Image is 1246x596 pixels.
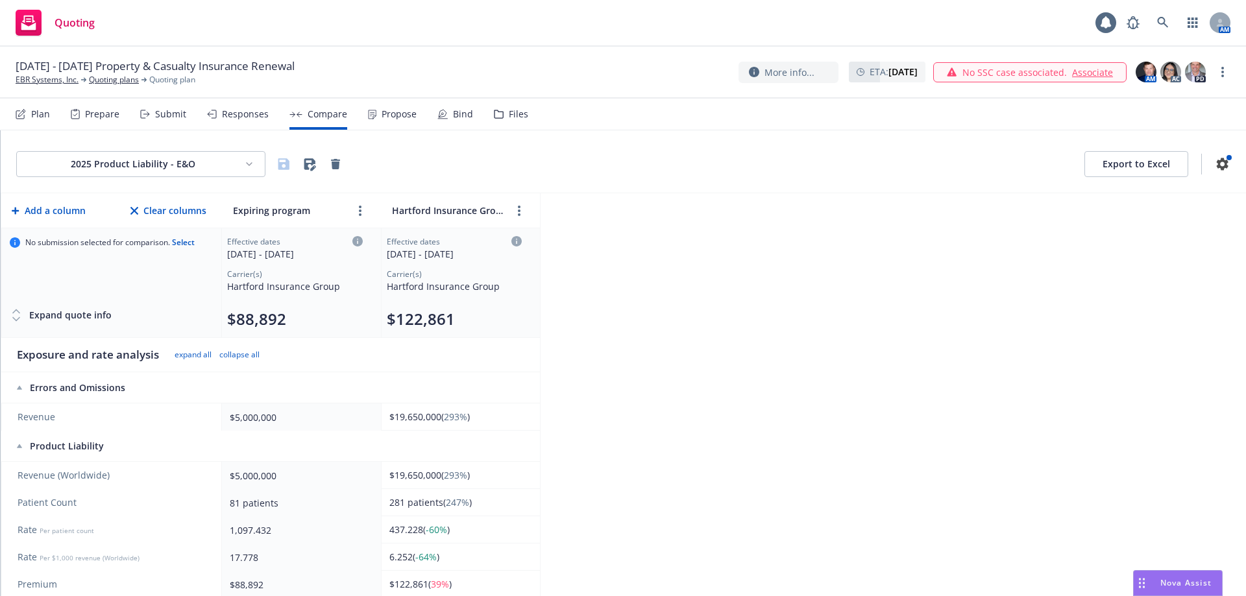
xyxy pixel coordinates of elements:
[31,109,50,119] div: Plan
[230,551,368,564] div: 17.778
[230,578,368,591] div: $88,892
[230,496,368,510] div: 81 patients
[227,309,286,329] button: $88,892
[16,74,79,86] a: EBR Systems, Inc.
[227,280,363,293] div: Hartford Insurance Group
[230,411,368,424] div: $5,000,000
[387,309,455,329] button: $122,861
[149,74,195,86] span: Quoting plan
[415,551,437,563] span: -64%
[888,66,918,78] strong: [DATE]
[444,411,467,423] span: 293%
[27,158,239,171] div: 2025 Product Liability - E&O
[55,18,95,28] span: Quoting
[175,350,212,360] button: expand all
[389,578,452,590] span: $122,861 ( )
[446,496,469,508] span: 247%
[509,109,528,119] div: Files
[387,247,522,261] div: [DATE] - [DATE]
[222,109,269,119] div: Responses
[1160,577,1212,588] span: Nova Assist
[17,381,209,394] div: Errors and Omissions
[1150,10,1176,36] a: Search
[1185,62,1206,82] img: photo
[444,469,467,481] span: 293%
[389,411,470,423] span: $19,650,000 ( )
[18,496,208,509] span: Patient Count
[230,201,347,220] input: Expiring program
[453,109,473,119] div: Bind
[962,66,1067,79] span: No SSC case associated.
[16,58,295,74] span: [DATE] - [DATE] Property & Casualty Insurance Renewal
[389,469,470,481] span: $19,650,000 ( )
[389,551,439,563] span: 6.252 ( )
[227,268,363,280] div: Carrier(s)
[1084,151,1188,177] button: Export to Excel
[18,411,208,423] span: Revenue
[1120,10,1146,36] a: Report a Bug
[128,198,209,224] button: Clear columns
[25,237,195,248] span: No submission selected for comparison.
[1180,10,1206,36] a: Switch app
[10,302,112,328] button: Expand quote info
[18,551,208,564] span: Rate
[16,151,265,177] button: 2025 Product Liability - E&O
[739,62,838,83] button: More info...
[387,309,522,329] div: Total premium (click to edit billing info)
[870,65,918,78] span: ETA :
[40,553,140,562] span: Per $1,000 revenue (Worldwide)
[511,203,527,219] a: more
[40,526,94,535] span: Per patient count
[17,347,159,363] div: Exposure and rate analysis
[18,578,208,591] span: Premium
[1136,62,1156,82] img: photo
[85,109,119,119] div: Prepare
[18,523,208,536] span: Rate
[308,109,347,119] div: Compare
[89,74,139,86] a: Quoting plans
[1160,62,1181,82] img: photo
[227,309,363,329] div: Total premium (click to edit billing info)
[230,469,368,483] div: $5,000,000
[18,469,208,482] span: Revenue (Worldwide)
[389,523,450,536] span: 437.228 ( )
[155,109,186,119] div: Submit
[10,5,100,41] a: Quoting
[764,66,814,79] span: More info...
[227,247,363,261] div: [DATE] - [DATE]
[387,268,522,280] div: Carrier(s)
[382,109,417,119] div: Propose
[230,523,368,537] div: 1,097.432
[1134,571,1150,595] div: Drag to move
[17,440,209,453] div: Product Liability
[426,523,447,536] span: -60%
[352,203,368,219] a: more
[387,236,522,261] div: Click to edit column carrier quote details
[219,350,260,360] button: collapse all
[9,198,88,224] button: Add a column
[1072,66,1113,79] a: Associate
[431,578,449,590] span: 39%
[227,236,363,247] div: Effective dates
[387,280,522,293] div: Hartford Insurance Group
[387,236,522,247] div: Effective dates
[389,201,506,220] input: Hartford Insurance Group
[1133,570,1223,596] button: Nova Assist
[389,496,472,508] span: 281 patients ( )
[1215,64,1230,80] a: more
